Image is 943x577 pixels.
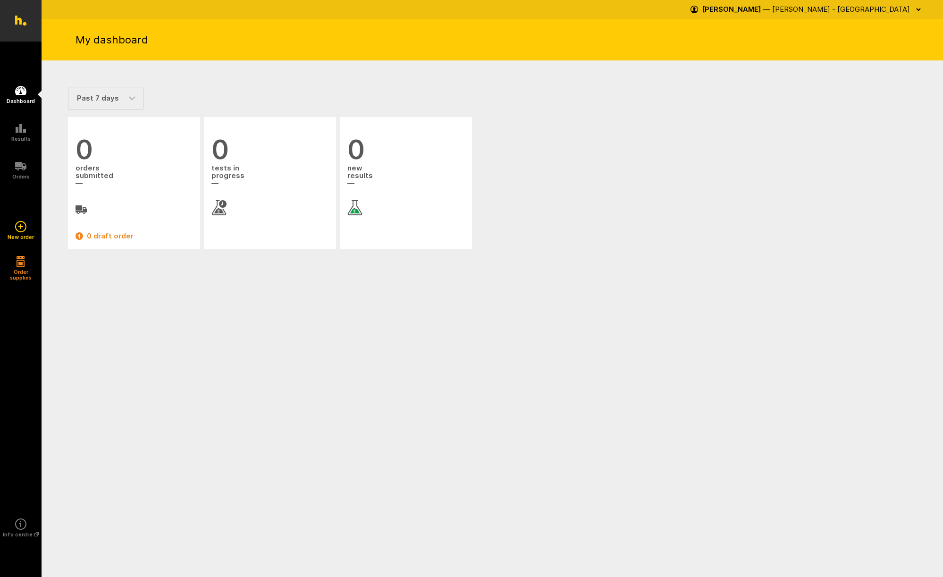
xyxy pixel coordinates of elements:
[76,230,193,242] a: 0 draft order
[690,2,924,17] button: [PERSON_NAME] — [PERSON_NAME] - [GEOGRAPHIC_DATA]
[347,136,464,163] span: 0
[347,163,464,189] span: new results
[12,174,30,179] h5: Orders
[76,136,193,163] span: 0
[702,5,761,14] strong: [PERSON_NAME]
[76,136,193,215] a: 0 orderssubmitted
[211,136,328,215] a: 0 tests inprogress
[7,269,35,280] h5: Order supplies
[76,163,193,189] span: orders submitted
[76,33,148,47] h1: My dashboard
[211,163,328,189] span: tests in progress
[11,136,31,142] h5: Results
[8,234,34,240] h5: New order
[211,136,328,163] span: 0
[763,5,910,14] span: — [PERSON_NAME] - [GEOGRAPHIC_DATA]
[3,532,39,537] h5: Info centre
[347,136,464,215] a: 0 newresults
[7,98,35,104] h5: Dashboard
